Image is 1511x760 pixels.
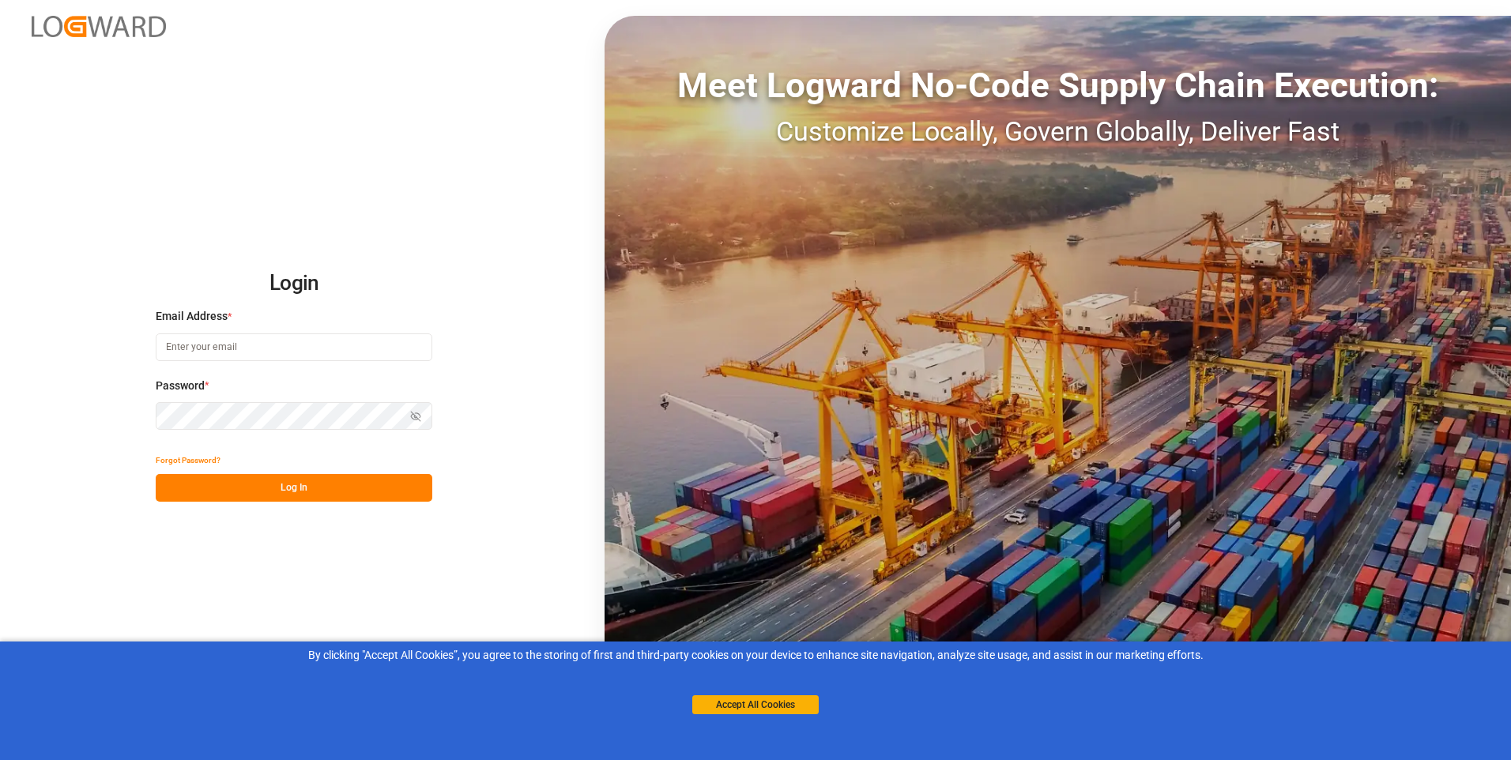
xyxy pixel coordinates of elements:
[32,16,166,37] img: Logward_new_orange.png
[605,59,1511,111] div: Meet Logward No-Code Supply Chain Execution:
[156,333,432,361] input: Enter your email
[156,474,432,502] button: Log In
[156,308,228,325] span: Email Address
[156,378,205,394] span: Password
[605,111,1511,152] div: Customize Locally, Govern Globally, Deliver Fast
[11,647,1500,664] div: By clicking "Accept All Cookies”, you agree to the storing of first and third-party cookies on yo...
[692,695,819,714] button: Accept All Cookies
[156,446,220,474] button: Forgot Password?
[156,258,432,309] h2: Login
